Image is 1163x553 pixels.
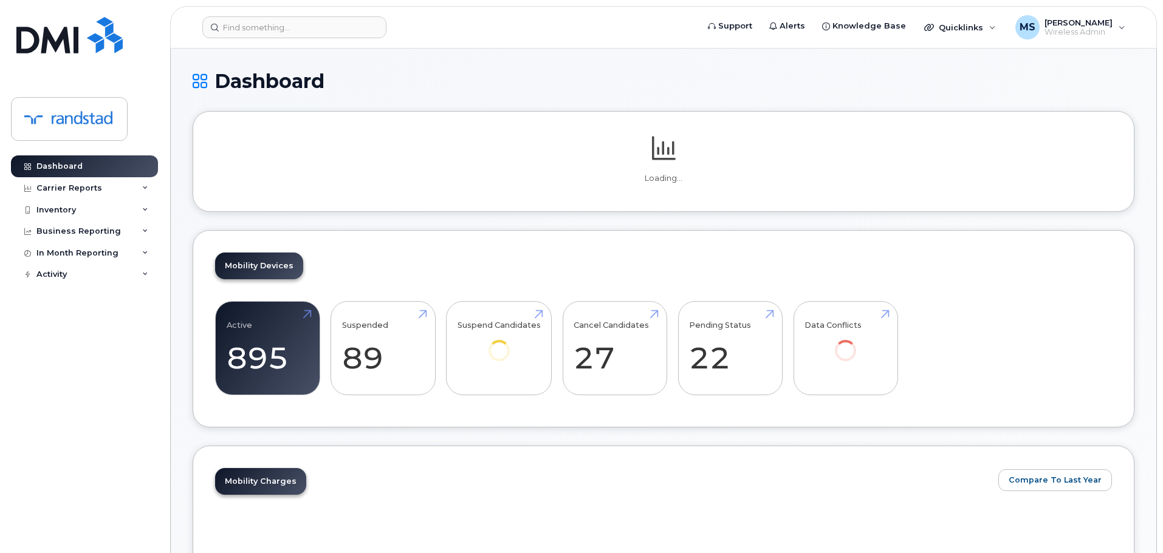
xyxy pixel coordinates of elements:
[215,173,1112,184] p: Loading...
[804,308,887,378] a: Data Conflicts
[458,308,541,378] a: Suspend Candidates
[215,253,303,279] a: Mobility Devices
[342,308,424,388] a: Suspended 89
[998,469,1112,491] button: Compare To Last Year
[1009,474,1102,486] span: Compare To Last Year
[574,308,656,388] a: Cancel Candidates 27
[689,308,771,388] a: Pending Status 22
[193,70,1134,92] h1: Dashboard
[215,468,306,495] a: Mobility Charges
[227,308,309,388] a: Active 895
